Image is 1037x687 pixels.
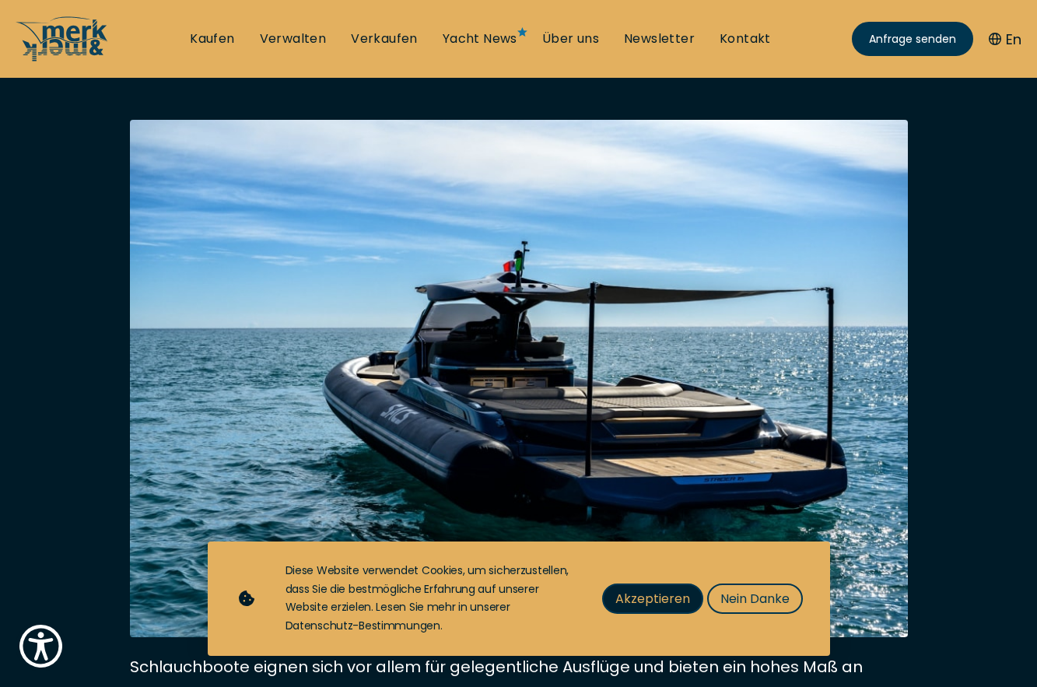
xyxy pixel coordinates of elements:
span: Akzeptieren [615,589,690,608]
button: En [989,29,1021,50]
a: Über uns [542,30,599,47]
span: Nein Danke [720,589,790,608]
button: Show Accessibility Preferences [16,621,66,671]
a: Kontakt [720,30,771,47]
a: Kaufen [190,30,234,47]
a: Anfrage senden [852,22,973,56]
a: Yacht News [443,30,517,47]
a: Datenschutz-Bestimmungen [286,618,440,633]
a: Newsletter [624,30,695,47]
a: Verkaufen [351,30,418,47]
button: Akzeptieren [602,584,703,614]
span: Anfrage senden [869,31,956,47]
a: Verwalten [260,30,327,47]
button: Nein Danke [707,584,803,614]
div: Diese Website verwendet Cookies, um sicherzustellen, dass Sie die bestmögliche Erfahrung auf unse... [286,562,571,636]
